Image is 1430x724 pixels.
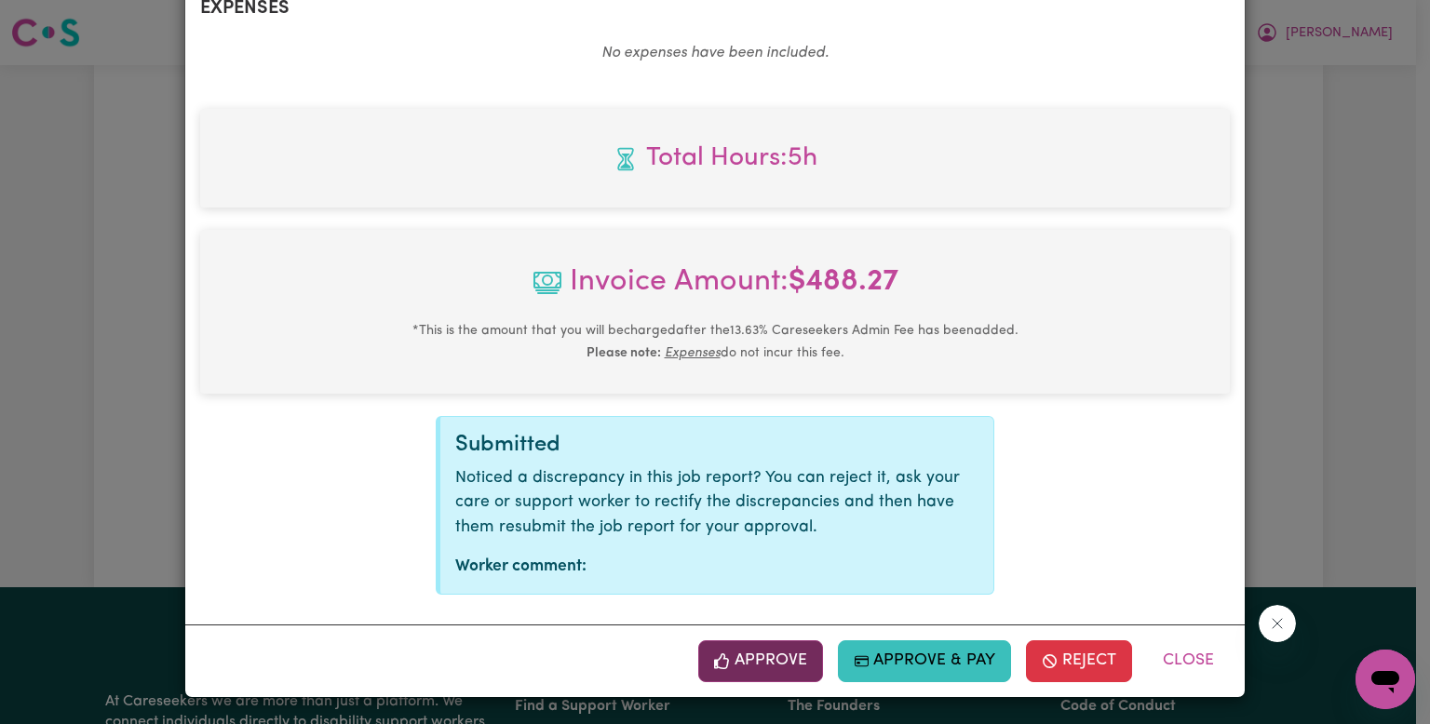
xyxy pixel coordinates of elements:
[1026,640,1132,681] button: Reject
[215,260,1215,319] span: Invoice Amount:
[789,267,898,297] b: $ 488.27
[587,346,661,360] b: Please note:
[455,434,560,456] span: Submitted
[412,324,1019,360] small: This is the amount that you will be charged after the 13.63 % Careseekers Admin Fee has been adde...
[665,346,721,360] u: Expenses
[698,640,823,681] button: Approve
[11,13,113,28] span: Need any help?
[1356,650,1415,709] iframe: Button to launch messaging window
[1147,640,1230,681] button: Close
[215,139,1215,178] span: Total hours worked: 5 hours
[1259,605,1296,642] iframe: Close message
[455,466,978,540] p: Noticed a discrepancy in this job report? You can reject it, ask your care or support worker to r...
[455,558,587,574] strong: Worker comment:
[601,46,829,60] em: No expenses have been included.
[838,640,1012,681] button: Approve & Pay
